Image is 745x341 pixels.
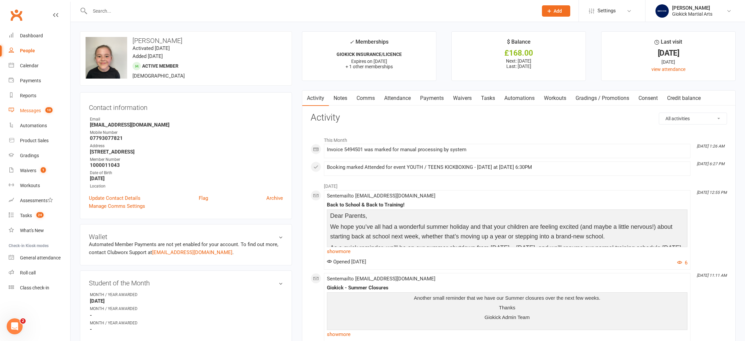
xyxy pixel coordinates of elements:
h3: Contact information [89,101,283,111]
div: £168.00 [458,50,580,57]
a: Reports [9,88,70,103]
div: Booking marked Attended for event YOUTH / TEENS KICKBOXING - [DATE] at [DATE] 6:30PM [327,165,687,170]
a: Messages 10 [9,103,70,118]
span: Another small reminder that we have our Summer closures over the next few weeks. [414,295,600,301]
no-payment-system: Automated Member Payments are not yet enabled for your account. To find out more, contact Clubwor... [89,241,278,255]
div: Messages [20,108,41,113]
a: Workouts [539,91,571,106]
span: Active member [142,63,178,69]
div: General attendance [20,255,61,260]
div: Class check-in [20,285,49,290]
li: [DATE] [311,179,727,190]
span: 2 [20,318,26,324]
div: Location [90,183,283,189]
h3: Wallet [89,233,283,240]
a: Activity [302,91,329,106]
span: 1 [41,167,46,173]
a: Dashboard [9,28,70,43]
div: $ Balance [507,38,531,50]
button: 6 [677,259,687,267]
a: Payments [9,73,70,88]
div: Roll call [20,270,36,275]
div: Email [90,116,283,123]
div: Automations [20,123,47,128]
a: Roll call [9,265,70,280]
div: Invoice 5494501 was marked for manual processing by system [327,147,687,153]
button: Add [542,5,570,17]
span: Opened [DATE] [327,259,366,265]
a: General attendance kiosk mode [9,250,70,265]
strong: 1000011043 [90,162,283,168]
a: Automations [500,91,539,106]
i: [DATE] 12:55 PM [697,190,727,195]
i: [DATE] 6:27 PM [697,162,724,166]
div: Assessments [20,198,53,203]
strong: GIOKICK INSURANCE/LICENCE [337,52,402,57]
a: Notes [329,91,352,106]
div: Member Number [90,157,283,163]
a: Calendar [9,58,70,73]
div: [DATE] [608,58,729,66]
iframe: Intercom live chat [7,318,23,334]
i: [DATE] 1:26 AM [697,144,724,149]
a: Gradings / Promotions [571,91,634,106]
div: [PERSON_NAME] [672,5,712,11]
span: 10 [45,107,53,113]
i: [DATE] 11:11 AM [697,273,727,278]
input: Search... [88,6,533,16]
span: As a quick reminder, we’ll be on our summer shutdown from [DATE] – [DATE], and we’ll resume our n... [330,244,681,261]
div: People [20,48,35,53]
a: Flag [199,194,208,202]
img: image1649172112.png [86,37,127,79]
a: Clubworx [8,7,25,23]
a: Attendance [379,91,415,106]
time: Activated [DATE] [132,45,170,51]
div: [DATE] [608,50,729,57]
a: Manage Comms Settings [89,202,145,210]
div: Workouts [20,183,40,188]
a: Assessments [9,193,70,208]
strong: [STREET_ADDRESS] [90,149,283,155]
strong: [EMAIL_ADDRESS][DOMAIN_NAME] [90,122,283,128]
p: Next: [DATE] Last: [DATE] [458,58,580,69]
a: Class kiosk mode [9,280,70,295]
div: Address [90,143,283,149]
div: Calendar [20,63,39,68]
a: Tasks 24 [9,208,70,223]
div: MONTH / YEAR AWARDED [90,320,145,326]
div: Date of Birth [90,170,283,176]
time: Added [DATE] [132,53,163,59]
a: People [9,43,70,58]
span: Add [554,8,562,14]
a: Consent [634,91,662,106]
a: Product Sales [9,133,70,148]
div: Gradings [20,153,39,158]
a: Automations [9,118,70,133]
a: show more [327,247,687,256]
span: + 1 other memberships [346,64,393,69]
span: [DEMOGRAPHIC_DATA] [132,73,185,79]
strong: 07793077821 [90,135,283,141]
a: Tasks [476,91,500,106]
h3: [PERSON_NAME] [86,37,286,44]
div: Back to School & Back to Training! [327,202,687,208]
a: Comms [352,91,379,106]
a: view attendance [651,67,685,72]
h3: Activity [311,113,727,123]
span: Expires on [DATE] [351,59,387,64]
div: Dashboard [20,33,43,38]
a: Credit balance [662,91,705,106]
strong: [DATE] [90,175,283,181]
a: Waivers 1 [9,163,70,178]
span: Settings [598,3,616,18]
strong: - [90,312,283,318]
img: thumb_image1695682096.png [655,4,669,18]
a: [EMAIL_ADDRESS][DOMAIN_NAME] [152,249,232,255]
span: We hope you’ve all had a wonderful summer holiday and that your children are feeling excited (and... [330,223,672,240]
span: Giokick Admin Team [485,314,530,320]
div: Memberships [350,38,388,50]
a: Workouts [9,178,70,193]
strong: [DATE] [90,298,283,304]
div: MONTH / YEAR AWARDED [90,306,145,312]
a: Payments [415,91,448,106]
